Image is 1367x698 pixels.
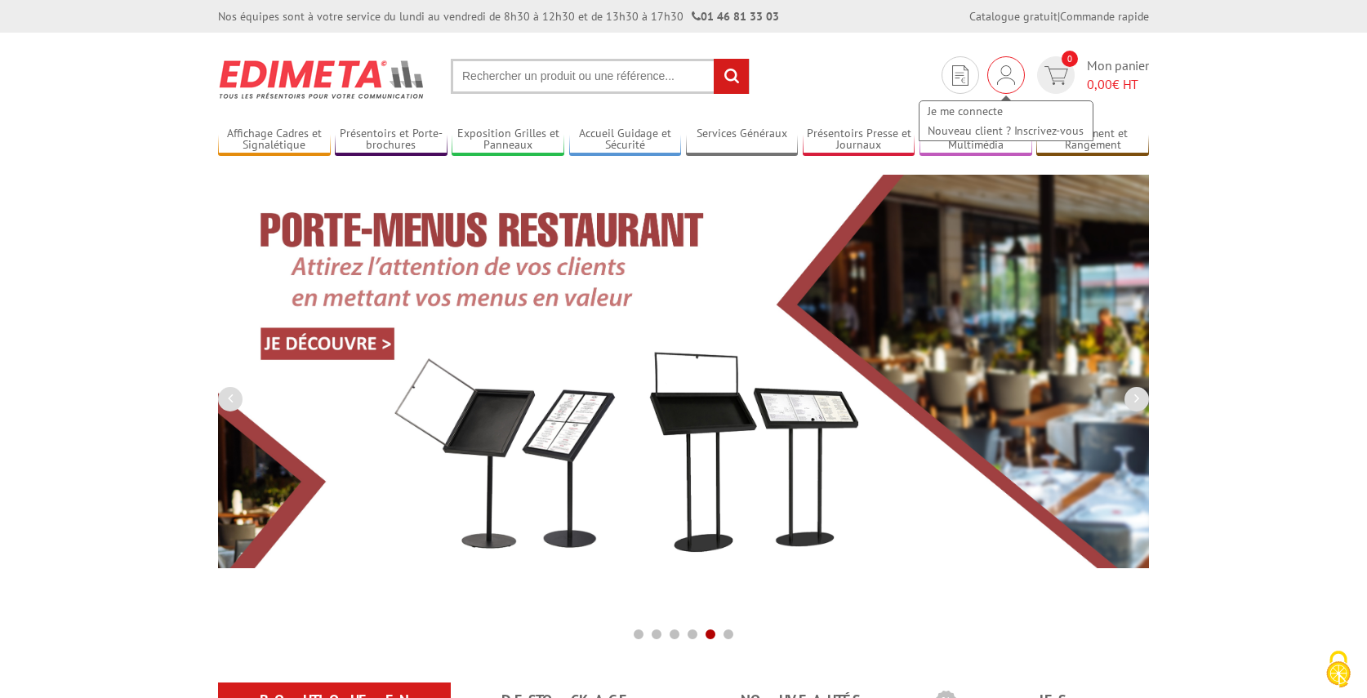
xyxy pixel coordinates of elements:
[1318,649,1359,690] img: Cookies (fenêtre modale)
[1033,56,1149,94] a: devis rapide 0 Mon panier 0,00€ HT
[452,127,564,153] a: Exposition Grilles et Panneaux
[987,56,1025,94] div: Je me connecte Nouveau client ? Inscrivez-vous
[919,101,1093,121] a: Je me connecte
[969,8,1149,24] div: |
[218,8,779,24] div: Nos équipes sont à votre service du lundi au vendredi de 8h30 à 12h30 et de 13h30 à 17h30
[218,49,426,109] img: Présentoir, panneau, stand - Edimeta - PLV, affichage, mobilier bureau, entreprise
[218,127,331,153] a: Affichage Cadres et Signalétique
[919,121,1093,140] a: Nouveau client ? Inscrivez-vous
[335,127,448,153] a: Présentoirs et Porte-brochures
[451,59,750,94] input: Rechercher un produit ou une référence...
[1060,9,1149,24] a: Commande rapide
[1087,56,1149,94] span: Mon panier
[803,127,915,153] a: Présentoirs Presse et Journaux
[686,127,799,153] a: Services Généraux
[1310,642,1367,698] button: Cookies (fenêtre modale)
[1087,76,1112,92] span: 0,00
[1062,51,1078,67] span: 0
[997,65,1015,85] img: devis rapide
[1044,66,1068,85] img: devis rapide
[969,9,1058,24] a: Catalogue gratuit
[569,127,682,153] a: Accueil Guidage et Sécurité
[692,9,779,24] strong: 01 46 81 33 03
[1087,75,1149,94] span: € HT
[714,59,749,94] input: rechercher
[952,65,968,86] img: devis rapide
